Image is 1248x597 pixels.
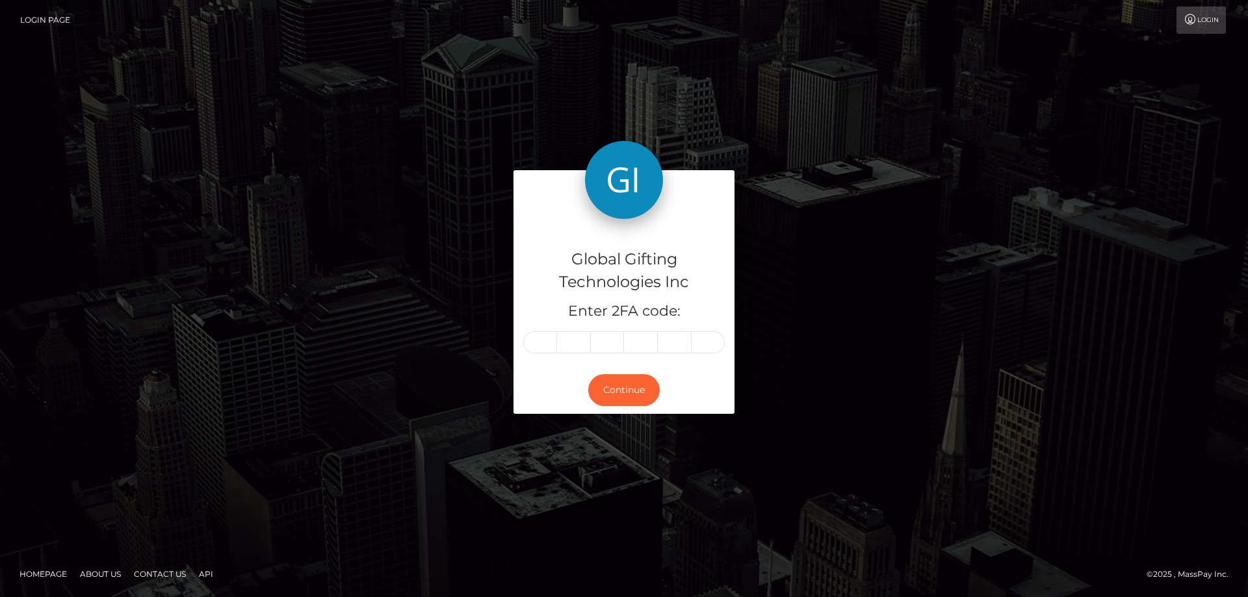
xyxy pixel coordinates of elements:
[588,374,660,406] button: Continue
[20,6,70,34] a: Login Page
[585,141,663,219] img: Global Gifting Technologies Inc
[129,564,191,584] a: Contact Us
[194,564,218,584] a: API
[14,564,72,584] a: Homepage
[1176,6,1226,34] a: Login
[523,248,725,294] h4: Global Gifting Technologies Inc
[523,301,725,322] h5: Enter 2FA code:
[75,564,126,584] a: About Us
[1147,567,1238,581] div: © 2025 , MassPay Inc.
